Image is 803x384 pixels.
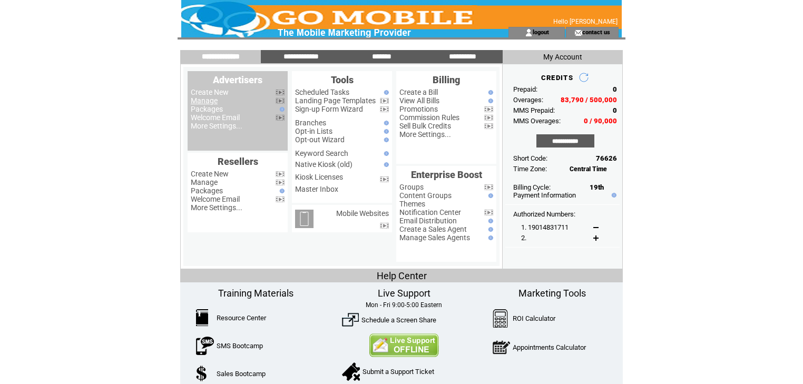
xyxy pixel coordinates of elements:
[217,370,266,378] a: Sales Bootcamp
[217,342,263,350] a: SMS Bootcamp
[399,208,461,216] a: Notification Center
[277,189,285,193] img: help.gif
[276,171,285,177] img: video.png
[196,337,214,355] img: SMSBootcamp.png
[584,117,617,125] span: 0 / 90,000
[363,368,434,376] a: Submit a Support Ticket
[596,154,617,162] span: 76626
[218,156,258,167] span: Resellers
[561,96,617,104] span: 83,790 / 500,000
[513,117,561,125] span: MMS Overages:
[521,223,569,231] span: 1. 19014831711
[533,28,549,35] a: logout
[613,85,617,93] span: 0
[513,96,543,104] span: Overages:
[399,105,438,113] a: Promotions
[380,98,389,104] img: video.png
[295,127,332,135] a: Opt-in Lists
[191,88,229,96] a: Create New
[366,301,442,309] span: Mon - Fri 9:00-5:00 Eastern
[196,366,208,381] img: SalesBootcamp.png
[295,135,345,144] a: Opt-out Wizard
[191,195,240,203] a: Welcome Email
[295,210,314,228] img: mobile-websites.png
[486,227,493,232] img: help.gif
[399,200,425,208] a: Themes
[380,176,389,182] img: video.png
[381,151,389,156] img: help.gif
[191,105,223,113] a: Packages
[276,196,285,202] img: video.png
[331,74,354,85] span: Tools
[295,185,338,193] a: Master Inbox
[484,106,493,112] img: video.png
[399,191,452,200] a: Content Groups
[191,96,218,105] a: Manage
[570,165,607,173] span: Central Time
[484,115,493,121] img: video.png
[191,186,223,195] a: Packages
[486,193,493,198] img: help.gif
[609,193,616,198] img: help.gif
[525,28,533,37] img: account_icon.gif
[590,183,604,191] span: 19th
[411,169,482,180] span: Enterprise Boost
[377,270,427,281] span: Help Center
[486,90,493,95] img: help.gif
[295,119,326,127] a: Branches
[369,333,439,357] img: Contact Us
[399,183,424,191] a: Groups
[521,234,526,242] span: 2.
[295,173,343,181] a: Kiosk Licenses
[513,343,586,351] a: Appointments Calculator
[486,99,493,103] img: help.gif
[276,98,285,104] img: video.png
[399,96,439,105] a: View All Bills
[543,53,582,61] span: My Account
[613,106,617,114] span: 0
[213,74,262,85] span: Advertisers
[399,113,459,122] a: Commission Rules
[295,149,348,157] a: Keyword Search
[295,160,352,169] a: Native Kiosk (old)
[484,210,493,215] img: video.png
[513,183,551,191] span: Billing Cycle:
[218,288,293,299] span: Training Materials
[191,122,242,130] a: More Settings...
[381,121,389,125] img: help.gif
[513,154,547,162] span: Short Code:
[399,88,438,96] a: Create a Bill
[381,137,389,142] img: help.gif
[378,288,430,299] span: Live Support
[381,90,389,95] img: help.gif
[342,311,359,328] img: ScreenShare.png
[399,225,467,233] a: Create a Sales Agent
[513,314,555,322] a: ROI Calculator
[295,88,349,96] a: Scheduled Tasks
[399,130,451,139] a: More Settings...
[361,316,436,324] a: Schedule a Screen Share
[541,74,573,82] span: CREDITS
[486,235,493,240] img: help.gif
[191,203,242,212] a: More Settings...
[336,209,389,218] a: Mobile Websites
[380,223,389,229] img: video.png
[513,85,537,93] span: Prepaid:
[399,216,457,225] a: Email Distribution
[493,338,510,357] img: AppointmentCalc.png
[217,314,266,322] a: Resource Center
[276,180,285,185] img: video.png
[191,113,240,122] a: Welcome Email
[295,96,376,105] a: Landing Page Templates
[582,28,610,35] a: contact us
[513,165,547,173] span: Time Zone:
[342,362,360,381] img: SupportTicket.png
[513,191,576,199] a: Payment Information
[380,106,389,112] img: video.png
[381,162,389,167] img: help.gif
[276,115,285,121] img: video.png
[399,122,451,130] a: Sell Bulk Credits
[484,184,493,190] img: video.png
[277,107,285,112] img: help.gif
[493,309,508,328] img: Calculator.png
